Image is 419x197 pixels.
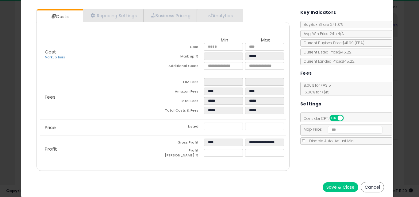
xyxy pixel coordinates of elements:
[300,9,336,16] h5: Key Indicators
[301,40,364,45] span: Current Buybox Price:
[204,37,245,43] th: Min
[45,55,65,60] a: Markup Tiers
[40,49,163,60] p: Cost
[355,40,364,45] span: ( FBA )
[301,59,355,64] span: Current Landed Price: $45.22
[361,182,384,192] button: Cancel
[306,138,354,144] span: Disable Auto-Adjust Min
[163,123,204,132] td: Listed
[300,69,312,77] h5: Fees
[301,83,331,95] span: 8.00 % for <= $15
[163,107,204,116] td: Total Costs & Fees
[163,43,204,53] td: Cost
[197,9,242,22] a: Analytics
[37,10,82,23] a: Costs
[163,62,204,72] td: Additional Costs
[301,49,352,55] span: Current Listed Price: $45.22
[245,37,286,43] th: Max
[143,9,197,22] a: Business Pricing
[342,40,364,45] span: $41.99
[40,125,163,130] p: Price
[343,116,352,121] span: OFF
[163,78,204,88] td: FBA Fees
[301,22,343,27] span: BuyBox Share 24h: 0%
[163,53,204,62] td: Mark up %
[323,182,358,192] button: Save & Close
[163,97,204,107] td: Total Fees
[163,88,204,97] td: Amazon Fees
[301,116,352,121] span: Consider CPT:
[300,100,321,108] h5: Settings
[301,31,344,36] span: Avg. Win Price 24h: N/A
[301,127,382,132] span: Map Price:
[163,139,204,148] td: Gross Profit
[40,147,163,152] p: Profit
[301,89,329,95] span: 15.00 % for > $15
[330,116,338,121] span: ON
[40,95,163,100] p: Fees
[163,148,204,160] td: Profit [PERSON_NAME] %
[83,9,144,22] a: Repricing Settings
